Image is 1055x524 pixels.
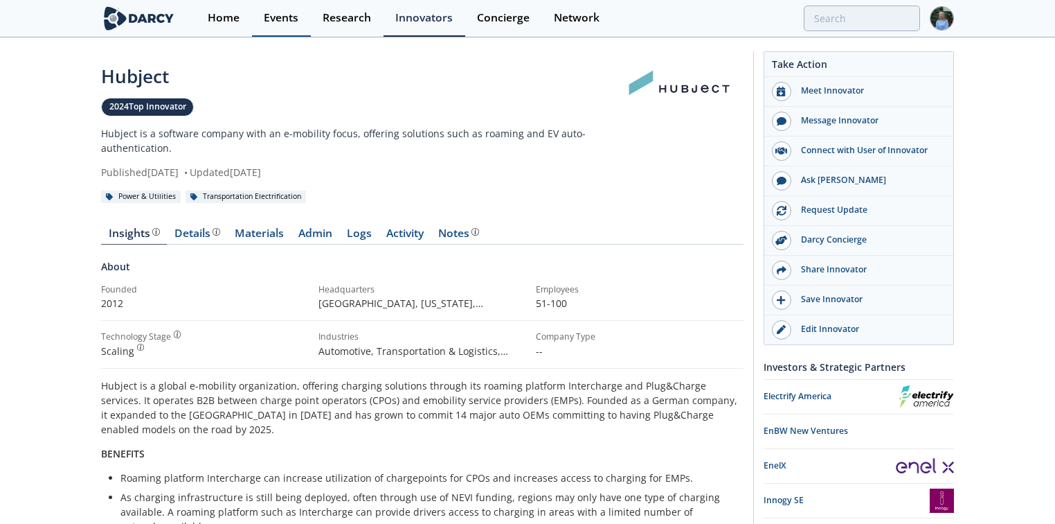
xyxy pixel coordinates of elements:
[174,228,220,239] div: Details
[152,228,160,236] img: information.svg
[764,454,954,478] a: EnelX EnelX
[318,296,526,311] p: [GEOGRAPHIC_DATA], [US_STATE] , [GEOGRAPHIC_DATA]
[536,331,743,343] div: Company Type
[791,114,946,127] div: Message Innovator
[764,460,896,472] div: EnelX
[101,283,309,296] div: Founded
[899,385,954,409] img: Electrify America
[554,12,599,24] div: Network
[764,385,954,409] a: Electrify America Electrify America
[101,378,743,437] p: Hubject is a global e-mobility organization, offering charging solutions through its roaming plat...
[101,296,309,311] p: 2012
[791,144,946,157] div: Connect with User of Innovator
[395,12,453,24] div: Innovators
[101,98,194,116] a: 2024Top Innovator
[930,489,954,513] img: Innogy SE
[101,165,617,180] div: Published [DATE] Updated [DATE]
[101,331,171,343] div: Technology Stage
[431,228,486,245] a: Notes
[764,489,954,513] a: Innogy SE Innogy SE
[137,344,145,351] img: information.svg
[764,390,899,403] div: Electrify America
[101,63,617,90] div: Hubject
[930,6,954,30] img: Profile
[101,228,167,245] a: Insights
[764,286,953,315] button: Save Innovator
[791,293,946,306] div: Save Innovator
[181,166,190,179] span: •
[477,12,530,24] div: Concierge
[791,85,946,97] div: Meet Innovator
[264,12,298,24] div: Events
[536,344,743,358] p: --
[101,6,177,30] img: logo-wide.svg
[101,126,617,155] p: Hubject is a software company with an e-mobility focus, offering solutions such as roaming and EV...
[764,425,954,437] div: EnBW New Ventures
[101,259,743,283] div: About
[101,344,309,358] div: Scaling
[536,283,743,296] div: Employees
[318,331,526,343] div: Industries
[167,228,227,245] a: Details
[791,263,946,276] div: Share Innovator
[101,191,181,203] div: Power & Utilities
[764,494,930,507] div: Innogy SE
[120,471,734,485] li: Roaming platform Intercharge can increase utilization of chargepoints for CPOs and increases acce...
[764,315,953,344] a: Edit Innovator
[379,228,431,245] a: Activity
[791,204,946,216] div: Request Update
[227,228,291,245] a: Materials
[764,57,953,77] div: Take Action
[318,283,526,296] div: Headquarters
[109,228,160,239] div: Insights
[791,234,946,246] div: Darcy Concierge
[536,296,743,311] p: 51-100
[318,344,508,372] span: Automotive, Transportation & Logistics, Power & Utilities
[174,331,181,338] img: information.svg
[291,228,339,245] a: Admin
[764,419,954,444] a: EnBW New Ventures
[438,228,479,239] div: Notes
[896,458,954,473] img: EnelX
[791,174,946,186] div: Ask [PERSON_NAME]
[791,323,946,335] div: Edit Innovator
[208,12,240,24] div: Home
[186,191,306,203] div: Transportation Electrification
[471,228,479,236] img: information.svg
[339,228,379,245] a: Logs
[323,12,371,24] div: Research
[101,447,145,460] strong: BENEFITS
[804,6,920,31] input: Advanced Search
[764,355,954,379] div: Investors & Strategic Partners
[213,228,220,236] img: information.svg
